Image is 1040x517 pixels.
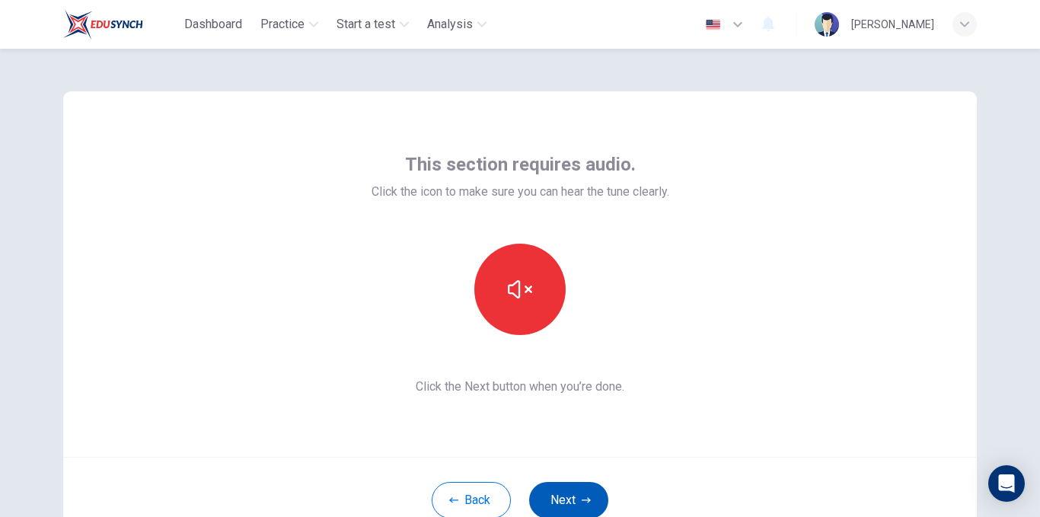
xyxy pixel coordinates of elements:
a: EduSynch logo [63,9,178,40]
div: [PERSON_NAME] [851,15,934,34]
img: Profile picture [815,12,839,37]
button: Dashboard [178,11,248,38]
span: Analysis [427,15,473,34]
div: Open Intercom Messenger [988,465,1025,502]
span: Start a test [337,15,395,34]
img: EduSynch logo [63,9,143,40]
img: en [703,19,723,30]
span: This section requires audio. [405,152,636,177]
span: Dashboard [184,15,242,34]
span: Practice [260,15,305,34]
button: Analysis [421,11,493,38]
span: Click the icon to make sure you can hear the tune clearly. [372,183,669,201]
button: Start a test [330,11,415,38]
span: Click the Next button when you’re done. [372,378,669,396]
button: Practice [254,11,324,38]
